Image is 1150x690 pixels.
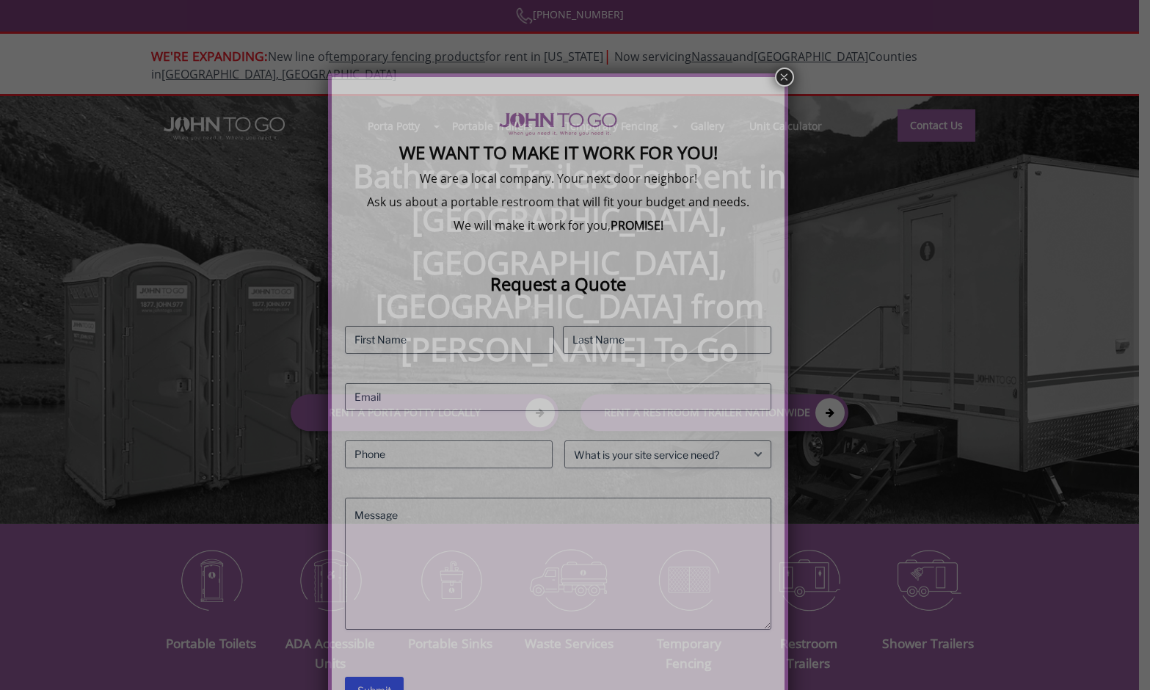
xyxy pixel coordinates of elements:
[563,326,771,354] input: Last Name
[345,326,553,354] input: First Name
[399,140,718,164] strong: We Want To Make It Work For You!
[775,68,794,87] button: Close
[345,217,771,233] p: We will make it work for you,
[345,194,771,210] p: Ask us about a portable restroom that will fit your budget and needs.
[345,440,552,468] input: Phone
[345,383,771,411] input: Email
[490,272,626,296] strong: Request a Quote
[345,170,771,186] p: We are a local company. Your next door neighbor!
[499,112,617,136] img: logo of viptogo
[611,217,663,233] b: PROMISE!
